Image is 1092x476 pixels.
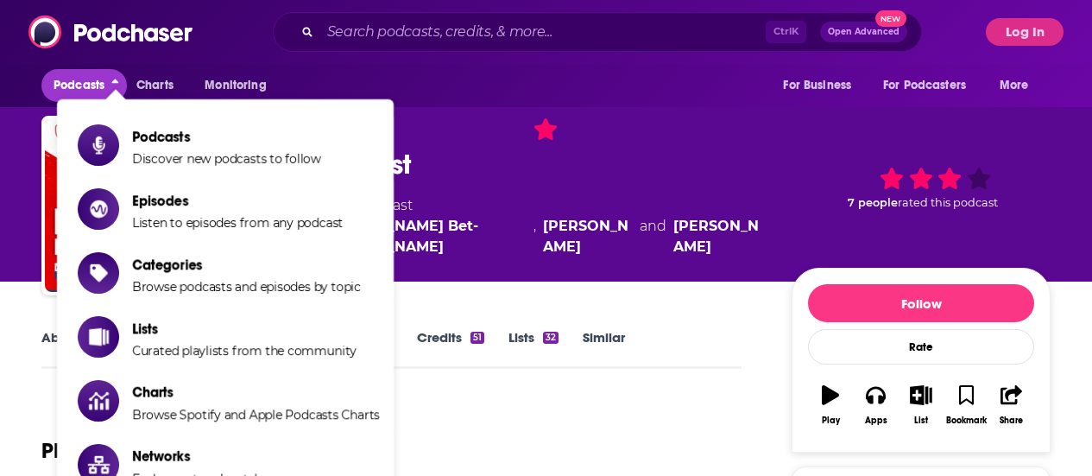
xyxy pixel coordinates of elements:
[125,69,184,102] a: Charts
[417,329,484,369] a: Credits51
[508,329,559,369] a: Lists32
[808,374,853,436] button: Play
[470,332,484,344] div: 51
[320,18,766,46] input: Search podcasts, credits, & more...
[766,21,806,43] span: Ctrl K
[193,69,288,102] button: open menu
[132,257,361,273] span: Categories
[250,195,764,257] div: A daily podcast
[914,416,928,426] div: List
[792,131,1051,238] div: 7 peoplerated this podcast
[41,69,127,102] button: close menu
[944,374,988,436] button: Bookmark
[543,332,559,344] div: 32
[250,216,764,257] span: featuring
[132,129,321,145] span: Podcasts
[875,10,906,27] span: New
[136,73,174,98] span: Charts
[132,407,380,422] span: Browse Spotify and Apple Podcasts Charts
[132,215,344,231] span: Listen to episodes from any podcast
[828,28,899,36] span: Open Advanced
[132,193,344,209] span: Episodes
[853,374,898,436] button: Apps
[583,329,625,369] a: Similar
[822,416,840,426] div: Play
[41,438,324,464] h1: PBD Podcast Podcast Insights
[898,196,998,209] span: rated this podcast
[986,18,1064,46] button: Log In
[872,69,991,102] button: open menu
[899,374,944,436] button: List
[28,16,194,48] img: Podchaser - Follow, Share and Rate Podcasts
[132,384,380,401] span: Charts
[848,196,898,209] span: 7 people
[205,73,266,98] span: Monitoring
[132,448,294,465] span: Networks
[988,69,1051,102] button: open menu
[946,416,987,426] div: Bookmark
[989,374,1034,436] button: Share
[132,279,361,295] span: Browse podcasts and episodes by topic
[533,216,536,257] span: ,
[673,216,764,257] a: [PERSON_NAME]
[132,343,357,359] span: Curated playlists from the community
[771,69,873,102] button: open menu
[132,321,357,337] span: Lists
[865,416,887,426] div: Apps
[1000,416,1023,426] div: Share
[820,22,907,42] button: Open AdvancedNew
[808,284,1034,322] button: Follow
[54,73,104,98] span: Podcasts
[45,119,218,292] img: PBD Podcast
[1000,73,1029,98] span: More
[808,329,1034,365] div: Rate
[41,329,80,369] a: About
[883,73,966,98] span: For Podcasters
[640,216,666,257] span: and
[543,216,634,257] a: [PERSON_NAME]
[273,12,922,52] div: Search podcasts, credits, & more...
[132,151,321,167] span: Discover new podcasts to follow
[783,73,851,98] span: For Business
